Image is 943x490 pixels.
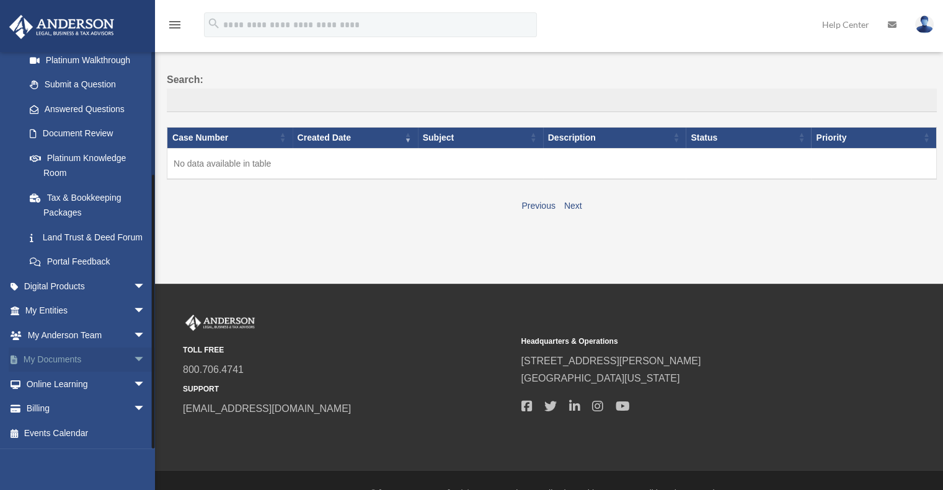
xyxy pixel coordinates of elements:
a: Online Learningarrow_drop_down [9,372,164,396]
img: User Pic [915,15,934,33]
td: No data available in table [167,148,937,179]
span: arrow_drop_down [133,299,158,324]
i: menu [167,17,182,32]
th: Subject: activate to sort column ascending [418,127,543,148]
a: Answered Questions [17,97,152,121]
span: arrow_drop_down [133,396,158,422]
th: Created Date: activate to sort column ascending [293,127,418,148]
span: arrow_drop_down [133,372,158,397]
a: 800.706.4741 [183,364,244,375]
input: Search: [167,89,937,112]
small: TOLL FREE [183,344,512,357]
a: Submit a Question [17,72,158,97]
a: Previous [521,201,555,211]
a: Digital Productsarrow_drop_down [9,274,164,299]
a: My Anderson Teamarrow_drop_down [9,323,164,348]
img: Anderson Advisors Platinum Portal [183,315,257,331]
a: My Documentsarrow_drop_down [9,348,164,372]
th: Status: activate to sort column ascending [686,127,811,148]
a: Platinum Walkthrough [17,48,158,72]
a: Document Review [17,121,158,146]
span: arrow_drop_down [133,348,158,373]
a: Platinum Knowledge Room [17,146,158,185]
a: Land Trust & Deed Forum [17,225,158,250]
a: Events Calendar [9,421,164,445]
a: [STREET_ADDRESS][PERSON_NAME] [521,356,701,366]
label: Search: [167,71,937,112]
small: Headquarters & Operations [521,335,850,348]
a: menu [167,22,182,32]
a: Portal Feedback [17,250,158,274]
a: Billingarrow_drop_down [9,396,164,421]
a: Next [564,201,582,211]
a: [GEOGRAPHIC_DATA][US_STATE] [521,373,680,383]
a: My Entitiesarrow_drop_down [9,299,164,323]
i: search [207,17,221,30]
th: Case Number: activate to sort column ascending [167,127,293,148]
th: Priority: activate to sort column ascending [811,127,936,148]
a: [EMAIL_ADDRESS][DOMAIN_NAME] [183,403,351,414]
span: arrow_drop_down [133,323,158,348]
th: Description: activate to sort column ascending [543,127,686,148]
img: Anderson Advisors Platinum Portal [6,15,118,39]
small: SUPPORT [183,383,512,396]
a: Tax & Bookkeeping Packages [17,185,158,225]
span: arrow_drop_down [133,274,158,299]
